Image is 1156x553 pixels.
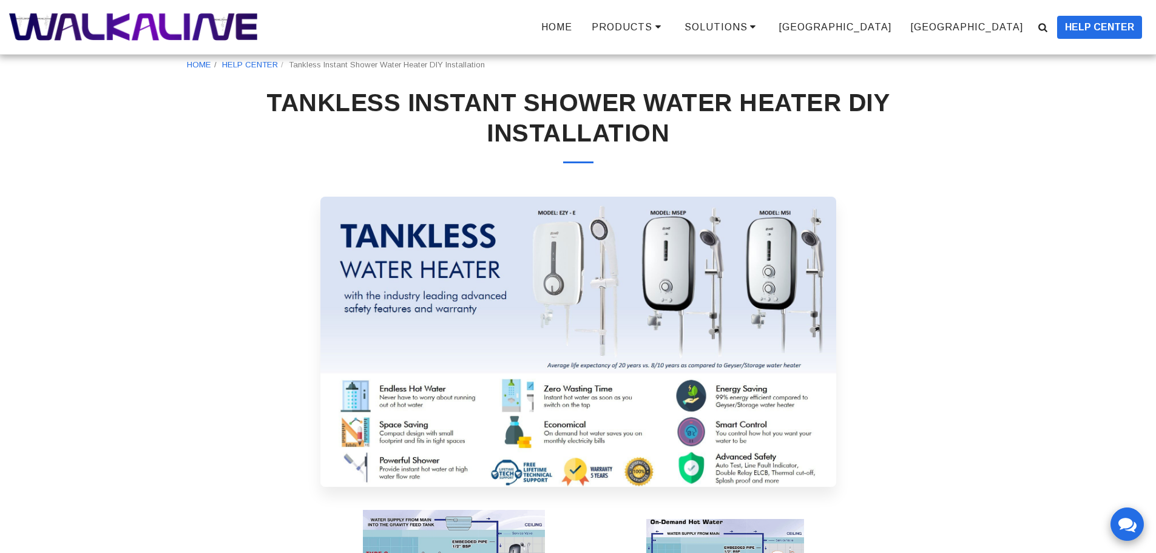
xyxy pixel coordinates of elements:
[187,88,970,149] h1: Tankless Instant Shower Water Heater DIY Installation
[779,22,891,32] span: [GEOGRAPHIC_DATA]
[902,18,1032,37] a: [GEOGRAPHIC_DATA]
[583,17,674,37] a: PRODUCTS
[1053,16,1146,39] a: HELP CENTER
[278,59,485,71] li: Tankless Instant Shower Water Heater DIY Installation
[222,60,278,69] a: HELP CENTER
[770,18,901,37] a: [GEOGRAPHIC_DATA]
[592,22,652,32] span: PRODUCTS
[684,22,748,32] span: SOLUTIONS
[532,18,581,37] a: HOME
[541,22,572,32] span: HOME
[1065,20,1134,35] span: HELP CENTER
[675,17,769,37] a: SOLUTIONS
[320,197,836,487] img: Tankless Instant Shower Water Heater DIY Installation
[1057,16,1142,39] button: HELP CENTER
[187,60,211,69] a: HOME
[9,13,257,41] img: WALKALINE
[911,22,1023,32] span: [GEOGRAPHIC_DATA]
